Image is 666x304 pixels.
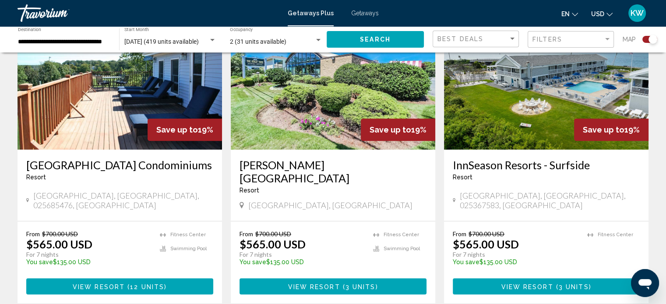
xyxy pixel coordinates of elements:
span: en [561,10,570,17]
button: View Resort(3 units) [453,278,640,294]
a: Getaways [351,10,379,17]
iframe: Button to launch messaging window [631,269,659,297]
span: Swimming Pool [170,246,207,252]
span: Best Deals [437,35,483,42]
span: [DATE] (419 units available) [124,38,199,45]
button: Filter [528,31,614,49]
p: $565.00 USD [240,238,306,251]
span: $700.00 USD [42,230,78,238]
div: 19% [361,119,435,141]
span: Search [360,36,391,43]
span: 12 units [130,283,164,290]
span: Resort [453,174,472,181]
div: 19% [148,119,222,141]
span: ( ) [340,283,378,290]
span: You save [453,259,479,266]
span: From [240,230,253,238]
span: Resort [26,174,46,181]
span: ( ) [553,283,592,290]
img: ii_hlc1.jpg [18,10,222,150]
img: ii_sfd1.jpg [444,10,648,150]
a: Travorium [18,4,279,22]
a: Getaways Plus [288,10,334,17]
a: [PERSON_NAME][GEOGRAPHIC_DATA] [240,158,426,185]
span: 3 units [559,283,589,290]
span: From [453,230,466,238]
span: ( ) [125,283,167,290]
span: Save up to [156,125,198,134]
span: [GEOGRAPHIC_DATA], [GEOGRAPHIC_DATA] [248,200,412,210]
span: Filters [532,36,562,43]
mat-select: Sort by [437,35,516,43]
span: View Resort [501,283,553,290]
span: View Resort [73,283,125,290]
span: 2 (31 units available) [230,38,286,45]
span: Fitness Center [170,232,206,238]
button: Change currency [591,7,613,20]
p: For 7 nights [240,251,364,259]
p: $135.00 USD [26,259,151,266]
img: ii_htr1.jpg [231,10,435,150]
span: Fitness Center [598,232,633,238]
span: Swimming Pool [384,246,420,252]
span: 3 units [345,283,376,290]
span: $700.00 USD [255,230,291,238]
span: USD [591,10,604,17]
button: User Menu [626,4,648,22]
span: View Resort [288,283,340,290]
p: For 7 nights [26,251,151,259]
span: From [26,230,40,238]
a: InnSeason Resorts - Surfside [453,158,640,171]
span: $700.00 USD [469,230,504,238]
div: 19% [574,119,648,141]
span: You save [26,259,53,266]
p: $135.00 USD [240,259,364,266]
button: View Resort(12 units) [26,278,213,294]
span: Save up to [370,125,411,134]
p: For 7 nights [453,251,578,259]
span: [GEOGRAPHIC_DATA], [GEOGRAPHIC_DATA], 025367583, [GEOGRAPHIC_DATA] [460,191,640,210]
span: You save [240,259,266,266]
a: [GEOGRAPHIC_DATA] Condominiums [26,158,213,171]
button: View Resort(3 units) [240,278,426,294]
p: $565.00 USD [453,238,519,251]
p: $565.00 USD [26,238,92,251]
button: Search [327,31,424,47]
button: Change language [561,7,578,20]
span: [GEOGRAPHIC_DATA], [GEOGRAPHIC_DATA], 025685476, [GEOGRAPHIC_DATA] [33,191,213,210]
p: $135.00 USD [453,259,578,266]
span: Save up to [583,125,624,134]
span: Resort [240,187,259,194]
span: Fitness Center [384,232,419,238]
span: KW [631,9,644,17]
span: Map [623,33,636,45]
